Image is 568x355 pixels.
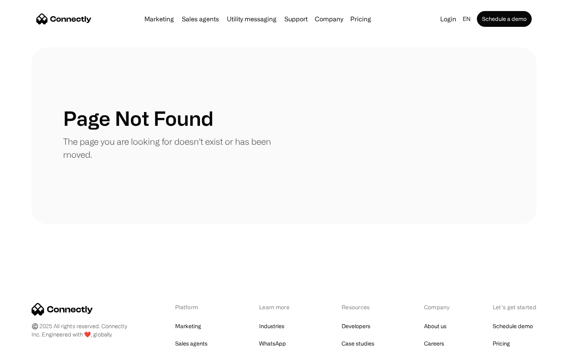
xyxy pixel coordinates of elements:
[424,338,444,349] a: Careers
[224,16,280,22] a: Utility messaging
[424,321,447,332] a: About us
[315,13,343,24] div: Company
[342,338,374,349] a: Case studies
[16,341,47,352] ul: Language list
[347,16,374,22] a: Pricing
[63,135,284,161] p: The page you are looking for doesn't exist or has been moved.
[63,106,213,130] h1: Page Not Found
[493,321,533,332] a: Schedule demo
[281,16,311,22] a: Support
[8,340,47,352] aside: Language selected: English
[175,338,207,349] a: Sales agents
[175,321,201,332] a: Marketing
[259,303,301,311] div: Learn more
[175,303,218,311] div: Platform
[463,13,471,24] div: en
[424,303,452,311] div: Company
[179,16,222,22] a: Sales agents
[342,303,383,311] div: Resources
[141,16,177,22] a: Marketing
[342,321,370,332] a: Developers
[259,338,286,349] a: WhatsApp
[493,338,510,349] a: Pricing
[437,13,460,24] a: Login
[259,321,284,332] a: Industries
[493,303,536,311] div: Let’s get started
[477,11,532,27] a: Schedule a demo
